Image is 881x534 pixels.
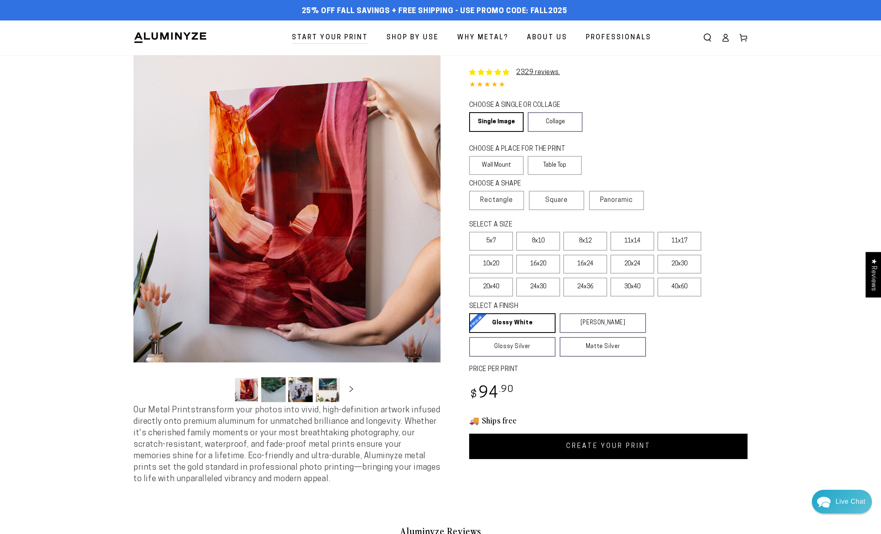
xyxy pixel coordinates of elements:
[499,385,514,394] sup: .90
[560,337,646,357] a: Matte Silver
[610,278,654,296] label: 30x40
[563,232,607,251] label: 8x12
[563,278,607,296] label: 24x36
[580,27,657,49] a: Professionals
[469,313,556,333] a: Glossy White
[469,220,633,230] legend: SELECT A SIZE
[469,337,556,357] a: Glossy Silver
[342,380,360,398] button: Slide right
[586,32,651,44] span: Professionals
[470,389,477,400] span: $
[560,313,646,333] a: [PERSON_NAME]
[457,32,508,44] span: Why Metal?
[698,29,716,47] summary: Search our site
[563,255,607,274] label: 16x24
[480,195,513,205] span: Rectangle
[527,32,567,44] span: About Us
[469,365,748,374] label: PRICE PER PRINT
[657,255,701,274] label: 20x30
[469,145,574,154] legend: CHOOSE A PLACE FOR THE PRINT
[469,386,514,402] bdi: 94
[469,112,524,132] a: Single Image
[261,377,286,402] button: Load image 2 in gallery view
[516,69,560,76] a: 2329 reviews.
[315,377,340,402] button: Load image 4 in gallery view
[133,32,207,44] img: Aluminyze
[469,434,748,459] a: CREATE YOUR PRINT
[234,377,259,402] button: Load image 1 in gallery view
[469,79,748,91] div: 4.85 out of 5.0 stars
[469,232,513,251] label: 5x7
[286,27,374,49] a: Start Your Print
[657,278,701,296] label: 40x60
[469,255,513,274] label: 10x20
[214,380,232,398] button: Slide left
[516,255,560,274] label: 16x20
[292,32,368,44] span: Start Your Print
[521,27,574,49] a: About Us
[386,32,439,44] span: Shop By Use
[469,302,626,311] legend: SELECT A FINISH
[528,112,582,132] a: Collage
[516,232,560,251] label: 8x10
[469,278,513,296] label: 20x40
[657,232,701,251] label: 11x17
[469,101,575,110] legend: CHOOSE A SINGLE OR COLLAGE
[516,278,560,296] label: 24x30
[469,415,748,425] h3: 🚚 Ships free
[133,406,441,483] span: Our Metal Prints transform your photos into vivid, high-definition artwork infused directly onto ...
[610,255,654,274] label: 20x24
[545,195,568,205] span: Square
[469,179,576,189] legend: CHOOSE A SHAPE
[600,197,633,204] span: Panoramic
[288,377,313,402] button: Load image 3 in gallery view
[469,156,524,175] label: Wall Mount
[451,27,515,49] a: Why Metal?
[836,490,865,514] div: Contact Us Directly
[302,7,567,16] span: 25% off FALL Savings + Free Shipping - Use Promo Code: FALL2025
[380,27,445,49] a: Shop By Use
[610,232,654,251] label: 11x14
[133,55,441,405] media-gallery: Gallery Viewer
[528,156,582,175] label: Table Top
[812,490,872,514] div: Chat widget toggle
[865,252,881,297] div: Click to open Judge.me floating reviews tab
